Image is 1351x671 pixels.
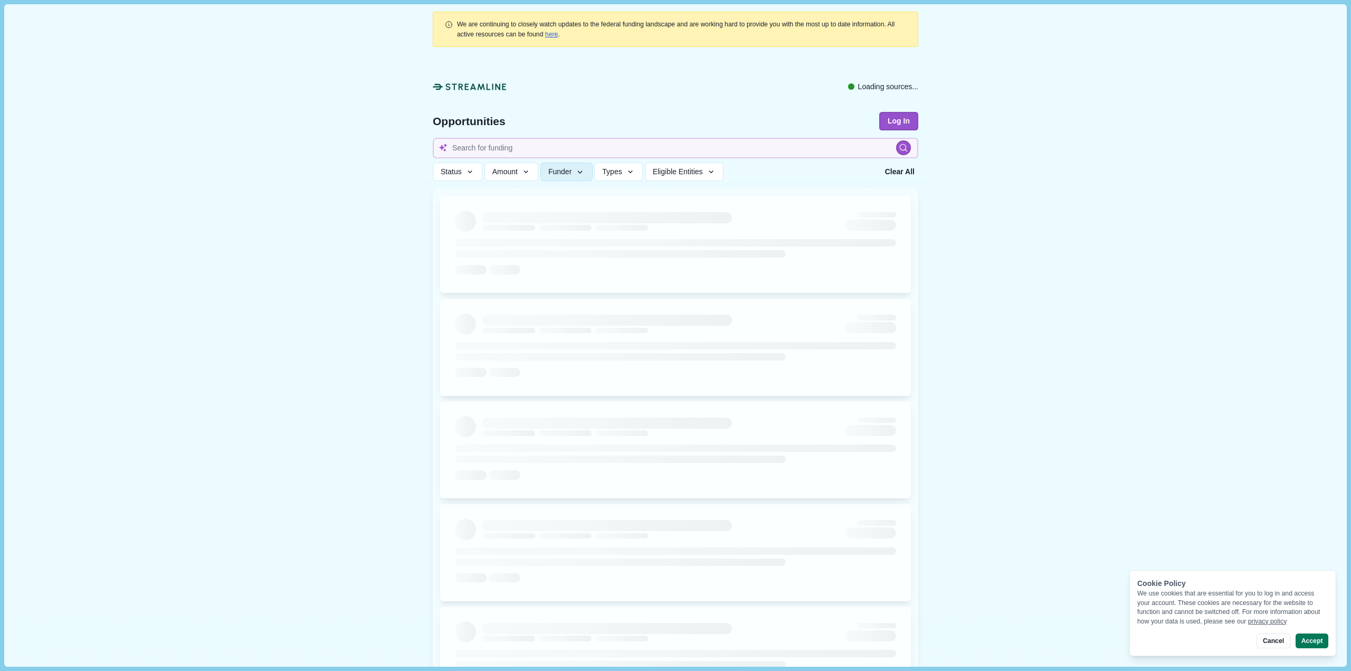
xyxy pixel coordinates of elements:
button: Clear All [881,163,918,181]
button: Status [433,163,482,181]
span: Types [602,167,622,176]
span: We are continuing to closely watch updates to the federal funding landscape and are working hard ... [457,21,895,37]
span: Eligible Entities [653,167,703,176]
button: Funder [540,163,593,181]
span: Opportunities [433,116,506,127]
span: Loading sources... [858,81,918,92]
button: Types [594,163,643,181]
span: Cookie Policy [1137,579,1186,588]
span: Amount [492,167,518,176]
div: . [457,20,907,39]
div: We use cookies that are essential for you to log in and access your account. These cookies are ne... [1137,589,1328,626]
button: Log In [879,112,918,130]
span: Status [441,167,462,176]
a: privacy policy [1248,618,1287,625]
button: Cancel [1257,634,1290,648]
span: Funder [548,167,572,176]
input: Search for funding [433,138,918,158]
a: here [545,31,558,38]
button: Accept [1296,634,1328,648]
button: Amount [484,163,539,181]
button: Eligible Entities [645,163,724,181]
